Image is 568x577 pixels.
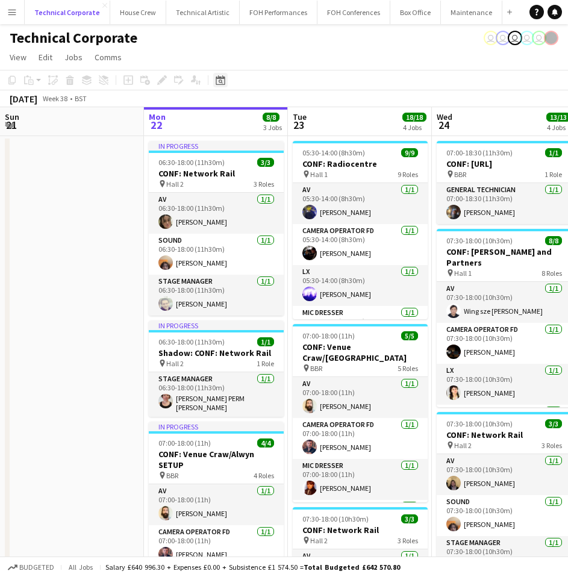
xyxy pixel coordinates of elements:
[532,31,546,45] app-user-avatar: Liveforce Admin
[446,148,513,157] span: 07:00-18:30 (11h30m)
[34,49,57,65] a: Edit
[149,525,284,566] app-card-role: Camera Operator FD1/107:00-18:00 (11h)[PERSON_NAME]
[302,514,369,523] span: 07:30-18:00 (10h30m)
[263,123,282,132] div: 3 Jobs
[291,118,307,132] span: 23
[496,31,510,45] app-user-avatar: Liveforce Admin
[454,441,472,450] span: Hall 2
[293,377,428,418] app-card-role: AV1/107:00-18:00 (11h)[PERSON_NAME]
[446,236,513,245] span: 07:30-18:00 (10h30m)
[240,1,317,24] button: FOH Performances
[19,563,54,572] span: Budgeted
[401,148,418,157] span: 9/9
[520,31,534,45] app-user-avatar: Liveforce Admin
[149,141,284,316] app-job-card: In progress06:30-18:00 (11h30m)3/3CONF: Network Rail Hall 23 RolesAV1/106:30-18:00 (11h30m)[PERSO...
[149,484,284,525] app-card-role: AV1/107:00-18:00 (11h)[PERSON_NAME]
[149,320,284,330] div: In progress
[401,514,418,523] span: 3/3
[166,471,178,480] span: BBR
[158,337,225,346] span: 06:30-18:00 (11h30m)
[310,170,328,179] span: Hall 1
[293,459,428,500] app-card-role: Mic Dresser1/107:00-18:00 (11h)[PERSON_NAME]
[545,170,562,179] span: 1 Role
[25,1,110,24] button: Technical Corporate
[90,49,126,65] a: Comms
[302,331,355,340] span: 07:00-18:00 (11h)
[166,359,184,368] span: Hall 2
[484,31,498,45] app-user-avatar: Vaida Pikzirne
[64,52,83,63] span: Jobs
[293,500,428,544] app-card-role: Recording Engineer FD1/1
[166,179,184,189] span: Hall 2
[398,536,418,545] span: 3 Roles
[293,141,428,319] app-job-card: 05:30-14:00 (8h30m)9/9CONF: Radiocentre Hall 19 RolesAV1/105:30-14:00 (8h30m)[PERSON_NAME]Camera ...
[293,342,428,363] h3: CONF: Venue Craw/[GEOGRAPHIC_DATA]
[541,269,562,278] span: 8 Roles
[402,113,426,122] span: 18/18
[398,364,418,373] span: 5 Roles
[10,29,137,47] h1: Technical Corporate
[254,471,274,480] span: 4 Roles
[293,306,428,347] app-card-role: Mic Dresser1/105:30-14:00 (8h30m)
[293,158,428,169] h3: CONF: Radiocentre
[317,1,390,24] button: FOH Conferences
[257,359,274,368] span: 1 Role
[110,1,166,24] button: House Crew
[5,111,19,122] span: Sun
[66,563,95,572] span: All jobs
[545,419,562,428] span: 3/3
[454,269,472,278] span: Hall 1
[105,563,400,572] div: Salary £640 996.30 + Expenses £0.00 + Subsistence £1 574.50 =
[446,419,513,428] span: 07:30-18:00 (10h30m)
[302,148,365,157] span: 05:30-14:00 (8h30m)
[6,561,56,574] button: Budgeted
[75,94,87,103] div: BST
[403,123,426,132] div: 4 Jobs
[149,193,284,234] app-card-role: AV1/106:30-18:00 (11h30m)[PERSON_NAME]
[310,536,328,545] span: Hall 2
[293,525,428,535] h3: CONF: Network Rail
[60,49,87,65] a: Jobs
[158,438,211,448] span: 07:00-18:00 (11h)
[257,438,274,448] span: 4/4
[10,93,37,105] div: [DATE]
[293,418,428,459] app-card-role: Camera Operator FD1/107:00-18:00 (11h)[PERSON_NAME]
[149,422,284,431] div: In progress
[166,1,240,24] button: Technical Artistic
[257,337,274,346] span: 1/1
[147,118,166,132] span: 22
[454,170,466,179] span: BBR
[310,364,322,373] span: BBR
[545,148,562,157] span: 1/1
[437,111,452,122] span: Wed
[293,111,307,122] span: Tue
[149,111,166,122] span: Mon
[149,141,284,151] div: In progress
[263,113,279,122] span: 8/8
[293,183,428,224] app-card-role: AV1/105:30-14:00 (8h30m)[PERSON_NAME]
[149,234,284,275] app-card-role: Sound1/106:30-18:00 (11h30m)[PERSON_NAME]
[293,224,428,265] app-card-role: Camera Operator FD1/105:30-14:00 (8h30m)[PERSON_NAME]
[158,158,225,167] span: 06:30-18:00 (11h30m)
[5,49,31,65] a: View
[304,563,400,572] span: Total Budgeted £642 570.80
[390,1,441,24] button: Box Office
[149,320,284,417] app-job-card: In progress06:30-18:00 (11h30m)1/1Shadow: CONF: Network Rail Hall 21 RoleStage Manager1/106:30-18...
[149,168,284,179] h3: CONF: Network Rail
[40,94,70,103] span: Week 38
[257,158,274,167] span: 3/3
[545,236,562,245] span: 8/8
[435,118,452,132] span: 24
[398,170,418,179] span: 9 Roles
[149,372,284,417] app-card-role: Stage Manager1/106:30-18:00 (11h30m)[PERSON_NAME] PERM [PERSON_NAME]
[508,31,522,45] app-user-avatar: Liveforce Admin
[95,52,122,63] span: Comms
[293,324,428,502] app-job-card: 07:00-18:00 (11h)5/5CONF: Venue Craw/[GEOGRAPHIC_DATA] BBR5 RolesAV1/107:00-18:00 (11h)[PERSON_NA...
[10,52,27,63] span: View
[3,118,19,132] span: 21
[149,348,284,358] h3: Shadow: CONF: Network Rail
[401,331,418,340] span: 5/5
